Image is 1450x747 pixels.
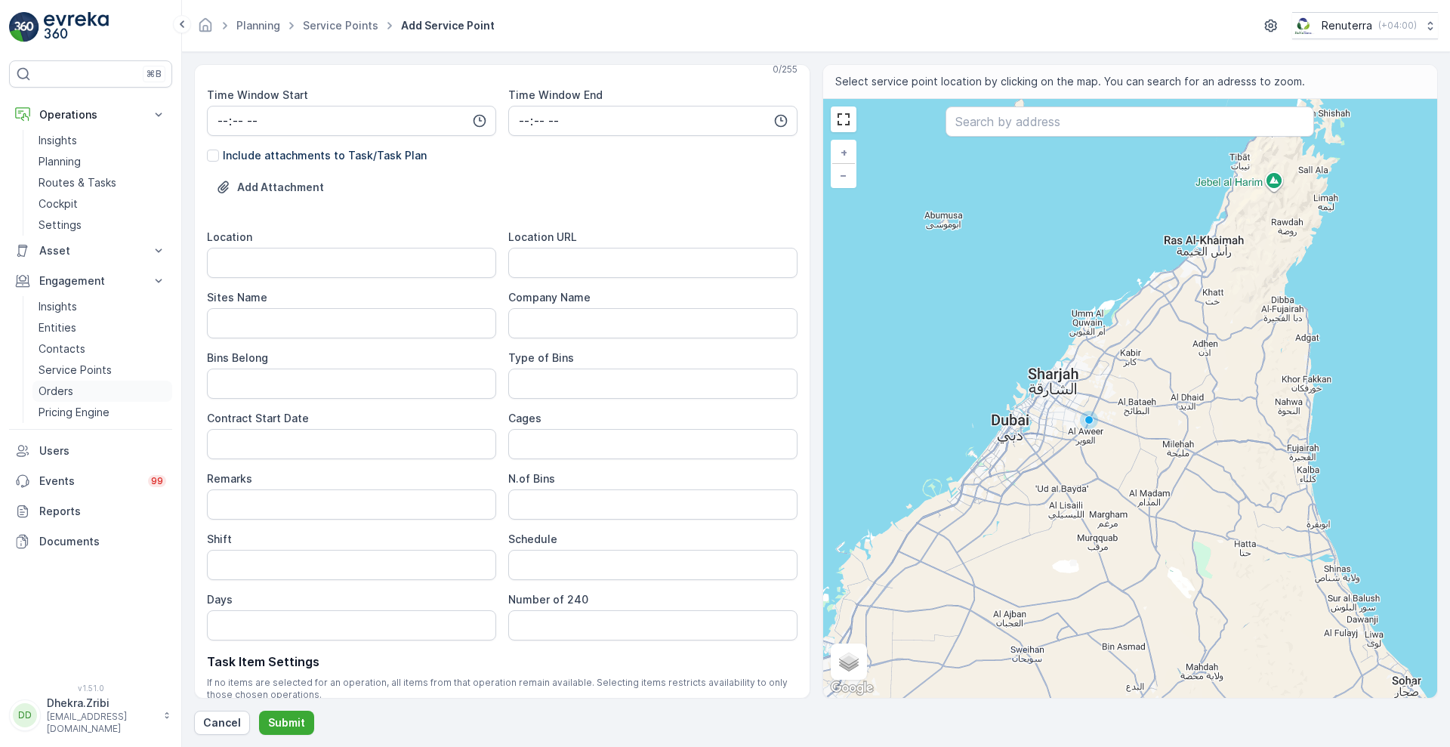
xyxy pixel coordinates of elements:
p: Users [39,443,166,458]
p: Operations [39,107,142,122]
label: Days [207,593,233,606]
a: Service Points [32,360,172,381]
p: Routes & Tasks [39,175,116,190]
a: Open this area in Google Maps (opens a new window) [827,678,877,698]
p: Renuterra [1322,18,1372,33]
a: Planning [236,19,280,32]
a: Insights [32,130,172,151]
p: ⌘B [147,68,162,80]
p: Asset [39,243,142,258]
p: 0 / 255 [773,63,797,76]
p: Insights [39,133,77,148]
a: Zoom In [832,141,855,164]
p: Reports [39,504,166,519]
p: Cockpit [39,196,78,211]
span: Select service point location by clicking on the map. You can search for an adresss to zoom. [835,74,1305,89]
p: Contacts [39,341,85,357]
a: View Fullscreen [832,108,855,131]
p: Include attachments to Task/Task Plan [223,148,427,163]
a: Contacts [32,338,172,360]
button: Engagement [9,266,172,296]
a: Service Points [303,19,378,32]
button: Submit [259,711,314,735]
img: Screenshot_2024-07-26_at_13.33.01.png [1292,17,1316,34]
label: Cages [508,412,541,424]
p: ( +04:00 ) [1378,20,1417,32]
a: Insights [32,296,172,317]
p: Engagement [39,273,142,289]
p: [EMAIL_ADDRESS][DOMAIN_NAME] [47,711,156,735]
a: Layers [832,645,865,678]
label: Remarks [207,472,252,485]
input: Search by address [946,106,1314,137]
a: Reports [9,496,172,526]
p: Pricing Engine [39,405,110,420]
span: − [840,168,847,181]
button: DDDhekra.Zribi[EMAIL_ADDRESS][DOMAIN_NAME] [9,696,172,735]
a: Zoom Out [832,164,855,187]
a: Routes & Tasks [32,172,172,193]
p: Add Attachment [237,180,324,195]
span: v 1.51.0 [9,684,172,693]
p: Insights [39,299,77,314]
img: Google [827,678,877,698]
p: Settings [39,218,82,233]
a: Documents [9,526,172,557]
label: Sites Name [207,291,267,304]
button: Operations [9,100,172,130]
label: Schedule [508,532,557,545]
label: Company Name [508,291,591,304]
img: logo [9,12,39,42]
label: Type of Bins [508,351,574,364]
a: Events99 [9,466,172,496]
label: Number of 240 [508,593,588,606]
a: Settings [32,215,172,236]
a: Planning [32,151,172,172]
p: Events [39,474,139,489]
span: + [841,146,847,159]
label: Location URL [508,230,577,243]
p: Orders [39,384,73,399]
label: Time Window End [508,88,603,101]
button: Renuterra(+04:00) [1292,12,1438,39]
p: 99 [151,475,163,487]
button: Cancel [194,711,250,735]
p: Documents [39,534,166,549]
label: Bins Belong [207,351,268,364]
p: Submit [268,715,305,730]
button: Asset [9,236,172,266]
a: Users [9,436,172,466]
button: Upload File [207,175,333,199]
p: Task Item Settings [207,653,797,671]
label: Shift [207,532,232,545]
span: Add Service Point [398,18,498,33]
div: DD [13,703,37,727]
label: Location [207,230,252,243]
p: Entities [39,320,76,335]
label: Contract Start Date [207,412,309,424]
a: Cockpit [32,193,172,215]
p: Service Points [39,363,112,378]
a: Homepage [197,23,214,35]
p: Dhekra.Zribi [47,696,156,711]
label: Time Window Start [207,88,308,101]
p: Cancel [203,715,241,730]
a: Orders [32,381,172,402]
span: If no items are selected for an operation, all items from that operation remain available. Select... [207,677,797,701]
a: Entities [32,317,172,338]
a: Pricing Engine [32,402,172,423]
label: N.of Bins [508,472,555,485]
p: Planning [39,154,81,169]
img: logo_light-DOdMpM7g.png [44,12,109,42]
